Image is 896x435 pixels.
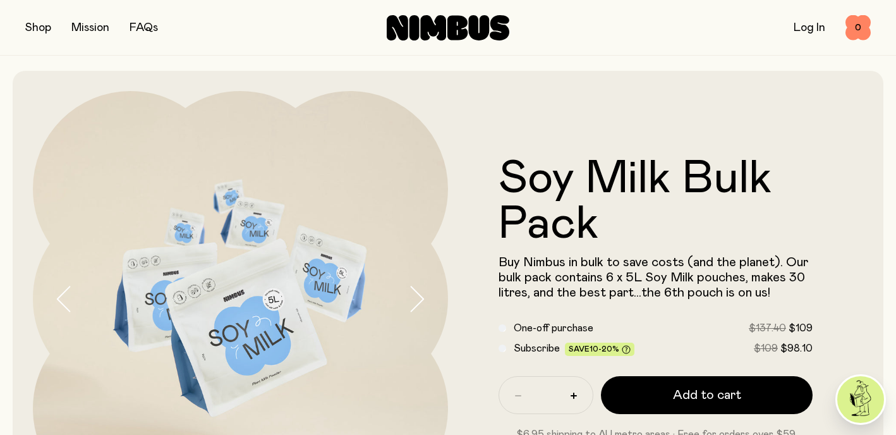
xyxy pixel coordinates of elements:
[754,343,778,353] span: $109
[71,22,109,34] a: Mission
[590,345,619,353] span: 10-20%
[837,376,884,423] img: agent
[130,22,158,34] a: FAQs
[794,22,825,34] a: Log In
[845,15,871,40] button: 0
[673,386,741,404] span: Add to cart
[749,323,786,333] span: $137.40
[514,343,560,353] span: Subscribe
[499,256,808,299] span: Buy Nimbus in bulk to save costs (and the planet). Our bulk pack contains 6 x 5L Soy Milk pouches...
[780,343,813,353] span: $98.10
[789,323,813,333] span: $109
[499,156,813,247] h1: Soy Milk Bulk Pack
[569,345,631,355] span: Save
[514,323,593,333] span: One-off purchase
[601,376,813,414] button: Add to cart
